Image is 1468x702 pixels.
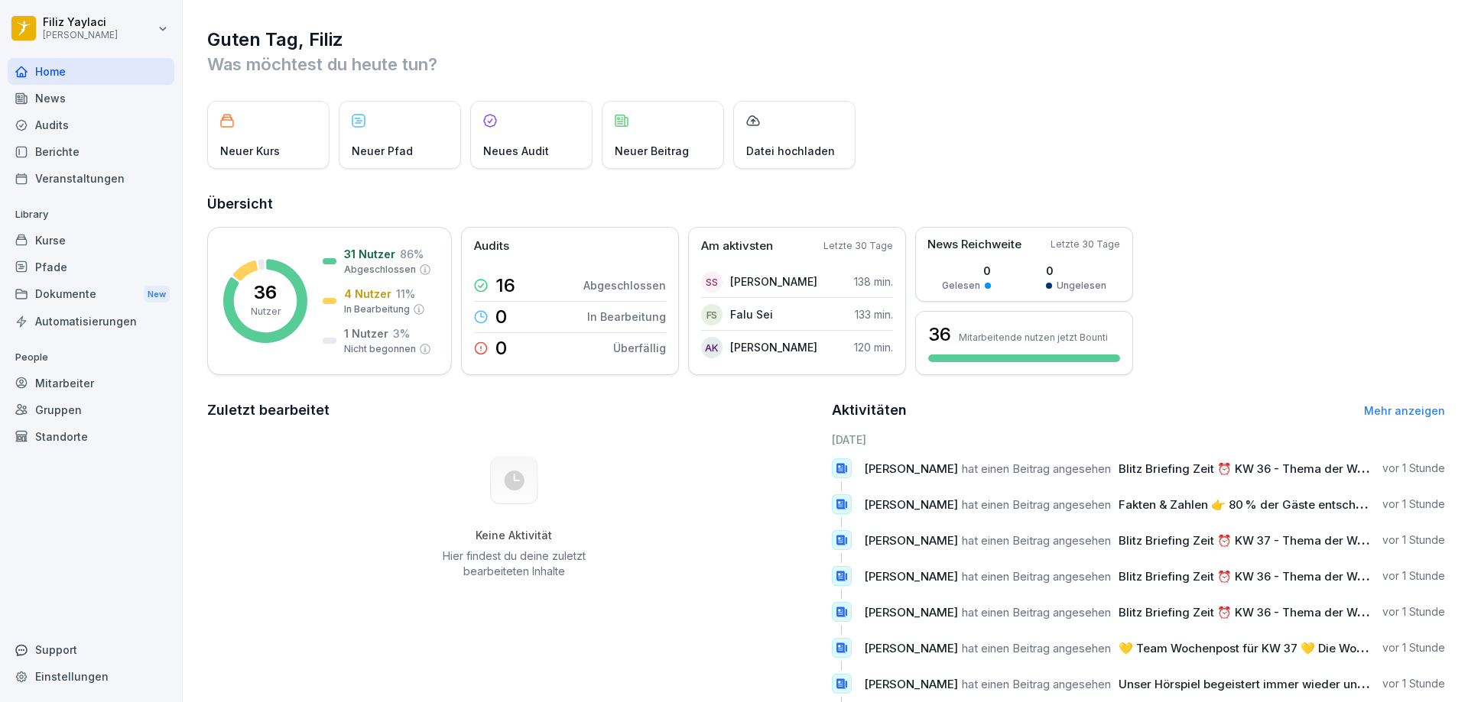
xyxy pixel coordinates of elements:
p: Neuer Beitrag [615,143,689,159]
p: Nutzer [251,305,281,319]
p: vor 1 Stunde [1382,640,1445,655]
h2: Zuletzt bearbeitet [207,400,821,421]
a: Mehr anzeigen [1364,404,1445,417]
p: Überfällig [613,340,666,356]
p: 86 % [400,246,424,262]
p: 120 min. [854,339,893,355]
p: Mitarbeitende nutzen jetzt Bounti [959,332,1108,343]
p: Neues Audit [483,143,549,159]
p: 1 Nutzer [344,325,388,341]
div: Dokumente [8,280,174,309]
p: 16 [495,277,515,295]
p: Falu Sei [730,306,773,322]
span: [PERSON_NAME] [864,641,958,655]
span: hat einen Beitrag angesehen [962,569,1111,584]
p: 36 [254,283,277,302]
p: 0 [495,308,507,326]
div: FS [701,304,723,325]
p: 0 [942,263,991,279]
a: Automatisierungen [8,308,174,335]
p: Am aktivsten [701,238,773,255]
p: 133 min. [855,306,893,322]
span: [PERSON_NAME] [864,461,958,476]
span: hat einen Beitrag angesehen [962,677,1111,691]
p: Library [8,202,174,227]
a: Kurse [8,227,174,254]
p: News Reichweite [927,236,1021,254]
div: AK [701,337,723,358]
a: Gruppen [8,396,174,423]
p: Abgeschlossen [344,263,416,277]
p: Audits [474,238,509,255]
span: hat einen Beitrag angesehen [962,497,1111,512]
p: Nicht begonnen [344,342,416,356]
p: Ungelesen [1057,279,1106,293]
p: Neuer Kurs [220,143,280,159]
p: In Bearbeitung [344,302,410,316]
p: Neuer Pfad [352,143,413,159]
a: Home [8,58,174,85]
p: vor 1 Stunde [1382,532,1445,548]
p: In Bearbeitung [587,309,666,325]
a: Pfade [8,254,174,280]
p: vor 1 Stunde [1382,497,1445,512]
a: DokumenteNew [8,280,174,309]
a: News [8,85,174,112]
p: [PERSON_NAME] [730,339,817,355]
a: Mitarbeiter [8,370,174,396]
span: hat einen Beitrag angesehen [962,641,1111,655]
a: Veranstaltungen [8,165,174,192]
p: 11 % [396,286,415,302]
div: Berichte [8,138,174,165]
a: Einstellungen [8,663,174,690]
p: 31 Nutzer [344,246,395,262]
p: Letzte 30 Tage [1051,238,1120,251]
p: Filiz Yaylaci [43,16,118,29]
a: Audits [8,112,174,138]
p: Abgeschlossen [583,277,666,293]
span: [PERSON_NAME] [864,569,958,584]
p: vor 1 Stunde [1382,676,1445,691]
span: hat einen Beitrag angesehen [962,533,1111,548]
p: vor 1 Stunde [1382,604,1445,620]
p: 0 [495,339,507,357]
p: [PERSON_NAME] [43,30,118,40]
h5: Keine Aktivität [437,529,591,542]
h3: 36 [928,322,951,348]
p: 3 % [393,325,410,341]
span: [PERSON_NAME] [864,605,958,620]
p: Was möchtest du heute tun? [207,52,1445,76]
span: hat einen Beitrag angesehen [962,605,1111,620]
div: SS [701,271,723,293]
h1: Guten Tag, Filiz [207,27,1445,52]
span: [PERSON_NAME] [864,533,958,548]
p: vor 1 Stunde [1382,568,1445,584]
div: Support [8,636,174,663]
div: New [144,286,170,303]
h2: Aktivitäten [832,400,907,421]
a: Standorte [8,423,174,450]
p: 4 Nutzer [344,286,391,302]
p: 138 min. [854,273,893,290]
p: vor 1 Stunde [1382,461,1445,476]
p: Gelesen [942,279,980,293]
p: Hier findest du deine zuletzt bearbeiteten Inhalte [437,548,591,579]
span: [PERSON_NAME] [864,677,958,691]
p: 0 [1046,263,1106,279]
p: Datei hochladen [746,143,835,159]
h6: [DATE] [832,432,1446,448]
p: Letzte 30 Tage [823,239,893,253]
span: [PERSON_NAME] [864,497,958,512]
h2: Übersicht [207,193,1445,215]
